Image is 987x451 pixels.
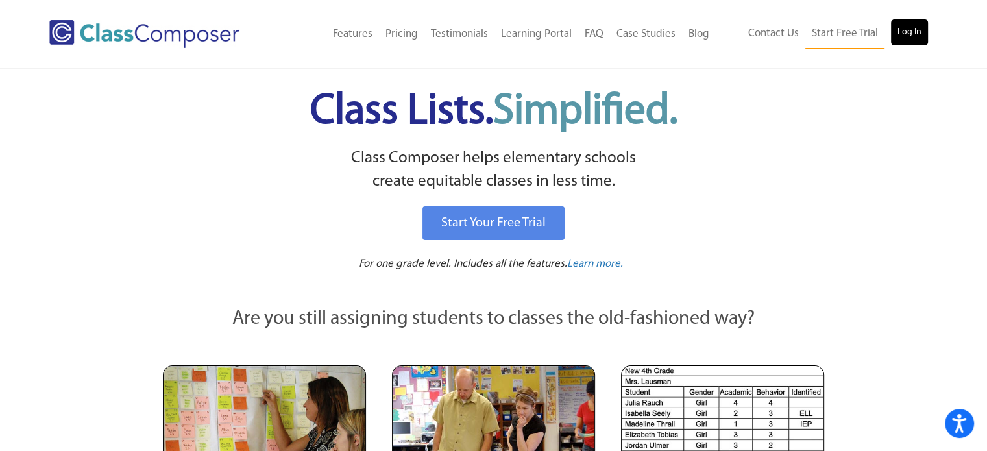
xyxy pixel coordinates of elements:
[281,20,715,49] nav: Header Menu
[161,147,827,194] p: Class Composer helps elementary schools create equitable classes in less time.
[326,20,379,49] a: Features
[163,305,825,334] p: Are you still assigning students to classes the old-fashioned way?
[494,20,578,49] a: Learning Portal
[422,206,565,240] a: Start Your Free Trial
[578,20,610,49] a: FAQ
[716,19,928,49] nav: Header Menu
[424,20,494,49] a: Testimonials
[493,91,677,133] span: Simplified.
[379,20,424,49] a: Pricing
[742,19,805,48] a: Contact Us
[891,19,928,45] a: Log In
[49,20,239,48] img: Class Composer
[567,256,623,273] a: Learn more.
[310,91,677,133] span: Class Lists.
[441,217,546,230] span: Start Your Free Trial
[805,19,884,49] a: Start Free Trial
[567,258,623,269] span: Learn more.
[682,20,716,49] a: Blog
[359,258,567,269] span: For one grade level. Includes all the features.
[610,20,682,49] a: Case Studies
